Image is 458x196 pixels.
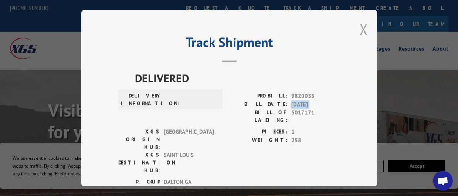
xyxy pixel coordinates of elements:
[118,37,340,51] h2: Track Shipment
[164,178,214,193] span: DALTON , GA
[135,70,340,86] span: DELIVERED
[118,178,160,193] label: PICKUP CITY:
[229,128,288,136] label: PIECES:
[229,92,288,100] label: PROBILL:
[118,128,160,151] label: XGS ORIGIN HUB:
[360,19,368,39] button: Close modal
[118,151,160,174] label: XGS DESTINATION HUB:
[229,100,288,108] label: BILL DATE:
[291,100,340,108] span: [DATE]
[291,92,340,100] span: 9820038
[229,136,288,144] label: WEIGHT:
[229,108,288,124] label: BILL OF LADING:
[164,151,214,174] span: SAINT LOUIS
[121,92,162,107] label: DELIVERY INFORMATION:
[291,136,340,144] span: 258
[433,171,453,191] div: Open chat
[164,128,214,151] span: [GEOGRAPHIC_DATA]
[291,128,340,136] span: 1
[291,108,340,124] span: 5017171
